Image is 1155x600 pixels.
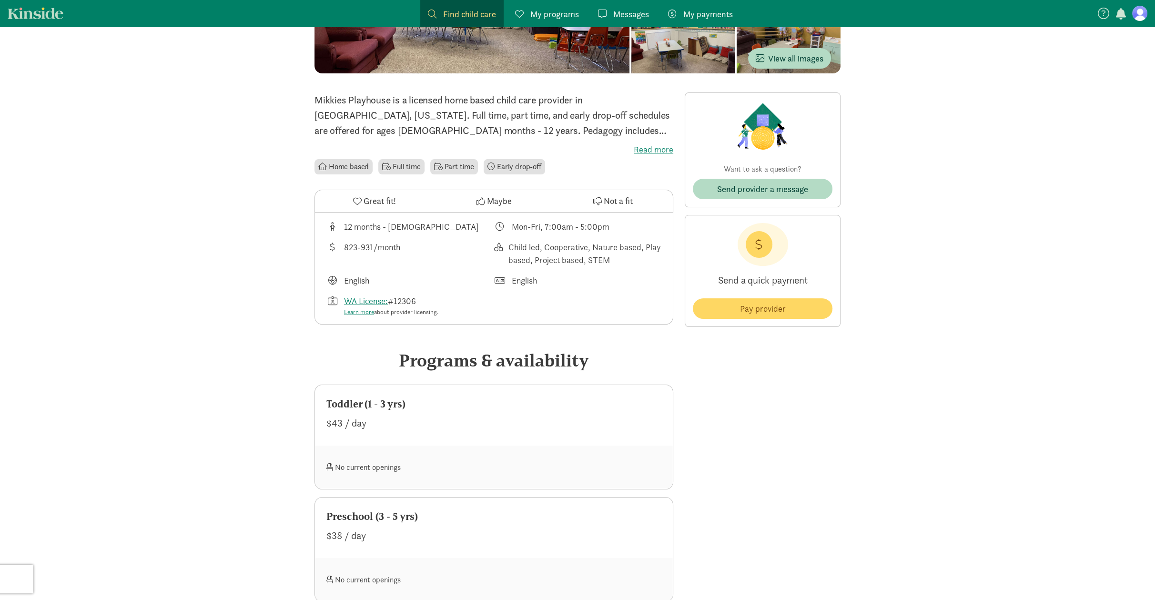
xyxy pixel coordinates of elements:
[756,52,823,65] span: View all images
[683,8,733,20] span: My payments
[344,308,374,316] a: Learn more
[693,266,832,295] p: Send a quick payment
[494,241,662,266] div: This provider's education philosophy
[326,569,494,590] div: No current openings
[344,295,388,306] a: WA License:
[378,159,424,174] li: Full time
[494,220,662,233] div: Class schedule
[486,194,511,207] span: Maybe
[326,397,661,412] div: Toddler (1 - 3 yrs)
[604,194,633,207] span: Not a fit
[364,194,396,207] span: Great fit!
[326,457,494,478] div: No current openings
[8,7,63,19] a: Kinside
[508,241,662,266] div: Child led, Cooperative, Nature based, Play based, Project based, STEM
[326,274,494,287] div: Languages taught
[443,8,496,20] span: Find child care
[344,307,438,317] div: about provider licensing.
[434,190,553,212] button: Maybe
[344,220,479,233] div: 12 months - [DEMOGRAPHIC_DATA]
[314,92,673,138] p: Mikkies Playhouse is a licensed home based child care provider in [GEOGRAPHIC_DATA], [US_STATE]. ...
[344,295,438,317] div: #12306
[530,8,579,20] span: My programs
[326,528,661,543] div: $38 / day
[314,144,673,155] label: Read more
[326,416,661,431] div: $43 / day
[693,179,832,199] button: Send provider a message
[326,509,661,524] div: Preschool (3 - 5 yrs)
[740,302,786,315] span: Pay provider
[735,101,790,152] img: Provider logo
[314,159,373,174] li: Home based
[748,48,831,69] button: View all images
[494,274,662,287] div: Languages spoken
[512,220,609,233] div: Mon-Fri, 7:00am - 5:00pm
[613,8,649,20] span: Messages
[693,163,832,175] p: Want to ask a question?
[326,220,494,233] div: Age range for children that this provider cares for
[315,190,434,212] button: Great fit!
[554,190,673,212] button: Not a fit
[326,241,494,266] div: Average tuition for this program
[512,274,537,287] div: English
[314,347,673,373] div: Programs & availability
[344,274,369,287] div: English
[717,183,808,195] span: Send provider a message
[430,159,478,174] li: Part time
[484,159,545,174] li: Early drop-off
[326,295,494,317] div: License number
[344,241,400,266] div: 823-931/month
